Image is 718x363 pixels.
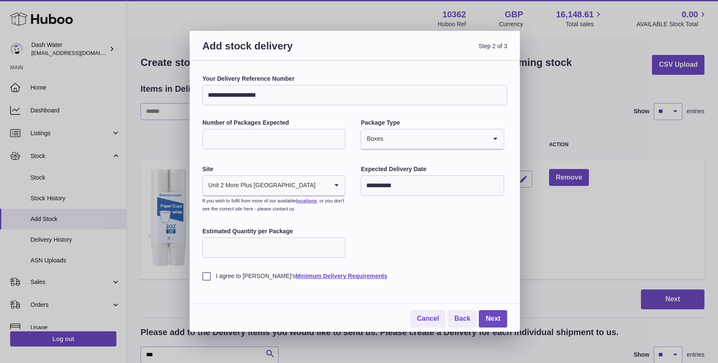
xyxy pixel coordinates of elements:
label: Estimated Quantity per Package [202,227,345,235]
a: Cancel [410,310,446,328]
input: Search for option [316,176,328,195]
label: Expected Delivery Date [361,165,504,173]
div: Search for option [361,129,503,150]
a: locations [296,198,317,203]
label: I agree to [PERSON_NAME]'s [202,272,507,280]
small: If you wish to fulfil from more of our available , or you don’t see the correct site here - pleas... [202,198,344,211]
div: Search for option [203,176,345,196]
a: Next [479,310,507,328]
a: Back [447,310,477,328]
label: Your Delivery Reference Number [202,75,507,83]
label: Package Type [361,119,504,127]
span: Unit 2 More Plus [GEOGRAPHIC_DATA] [203,176,316,195]
label: Site [202,165,345,173]
span: Step 2 of 3 [355,39,507,63]
label: Number of Packages Expected [202,119,345,127]
a: Minimum Delivery Requirements [295,273,387,279]
h3: Add stock delivery [202,39,355,63]
span: Boxes [361,129,384,149]
input: Search for option [384,129,486,149]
